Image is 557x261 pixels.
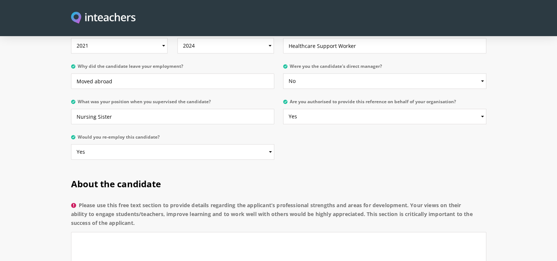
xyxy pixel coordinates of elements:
span: About the candidate [71,178,161,190]
label: Why did the candidate leave your employment? [71,64,274,73]
img: Inteachers [71,12,136,25]
label: Are you authorised to provide this reference on behalf of your organisation? [283,99,486,109]
label: Were you the candidate's direct manager? [283,64,486,73]
label: What was your position when you supervised the candidate? [71,99,274,109]
label: Please use this free text section to provide details regarding the applicant’s professional stren... [71,201,486,232]
a: Visit this site's homepage [71,12,136,25]
label: Would you re-employ this candidate? [71,135,274,144]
